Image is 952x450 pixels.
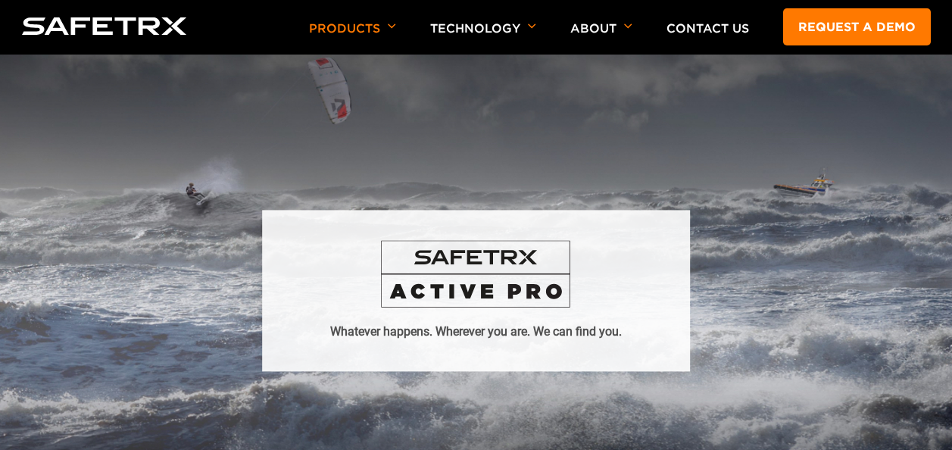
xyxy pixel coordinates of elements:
h1: Whatever happens. Wherever you are. We can find you. [330,323,622,341]
p: Products [309,21,396,55]
p: Technology [430,21,536,55]
p: About [570,21,632,55]
img: Arrow down icon [388,23,396,29]
img: Arrow down icon [528,23,536,29]
a: Contact Us [666,21,749,36]
a: Request a demo [783,8,931,45]
img: SafeTrx Active logo [381,240,570,308]
img: Logo SafeTrx [22,17,187,35]
img: Arrow down icon [624,23,632,29]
